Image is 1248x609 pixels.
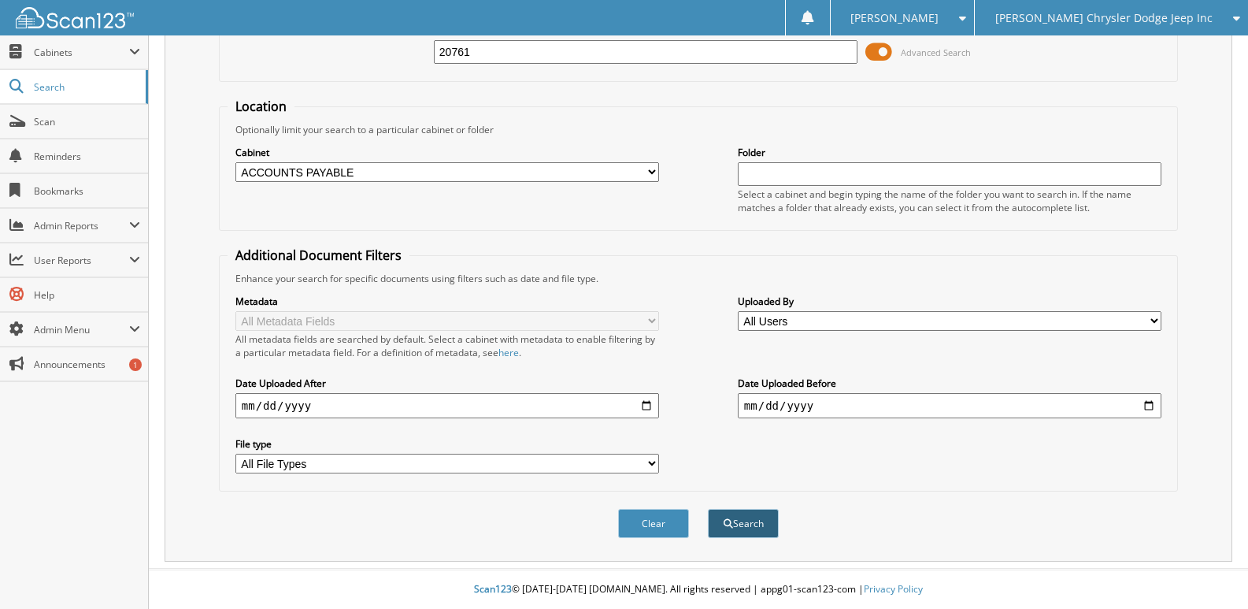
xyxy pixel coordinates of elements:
[228,247,409,264] legend: Additional Document Filters
[129,358,142,371] div: 1
[34,184,140,198] span: Bookmarks
[235,332,659,359] div: All metadata fields are searched by default. Select a cabinet with metadata to enable filtering b...
[34,80,138,94] span: Search
[738,295,1161,308] label: Uploaded By
[738,146,1161,159] label: Folder
[474,582,512,596] span: Scan123
[738,188,1161,214] div: Select a cabinet and begin typing the name of the folder you want to search in. If the name match...
[34,358,140,371] span: Announcements
[228,272,1169,285] div: Enhance your search for specific documents using filters such as date and file type.
[708,509,779,538] button: Search
[34,254,129,267] span: User Reports
[34,115,140,128] span: Scan
[995,13,1213,23] span: [PERSON_NAME] Chrysler Dodge Jeep Inc
[738,393,1161,418] input: end
[618,509,689,538] button: Clear
[34,219,129,232] span: Admin Reports
[235,437,659,451] label: File type
[850,13,939,23] span: [PERSON_NAME]
[738,377,1161,390] label: Date Uploaded Before
[235,146,659,159] label: Cabinet
[34,288,140,302] span: Help
[235,377,659,390] label: Date Uploaded After
[149,570,1248,609] div: © [DATE]-[DATE] [DOMAIN_NAME]. All rights reserved | appg01-scan123-com |
[864,582,923,596] a: Privacy Policy
[498,346,519,359] a: here
[901,46,971,58] span: Advanced Search
[34,46,129,59] span: Cabinets
[34,150,140,163] span: Reminders
[228,98,294,115] legend: Location
[16,7,134,28] img: scan123-logo-white.svg
[228,123,1169,136] div: Optionally limit your search to a particular cabinet or folder
[235,295,659,308] label: Metadata
[235,393,659,418] input: start
[34,323,129,336] span: Admin Menu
